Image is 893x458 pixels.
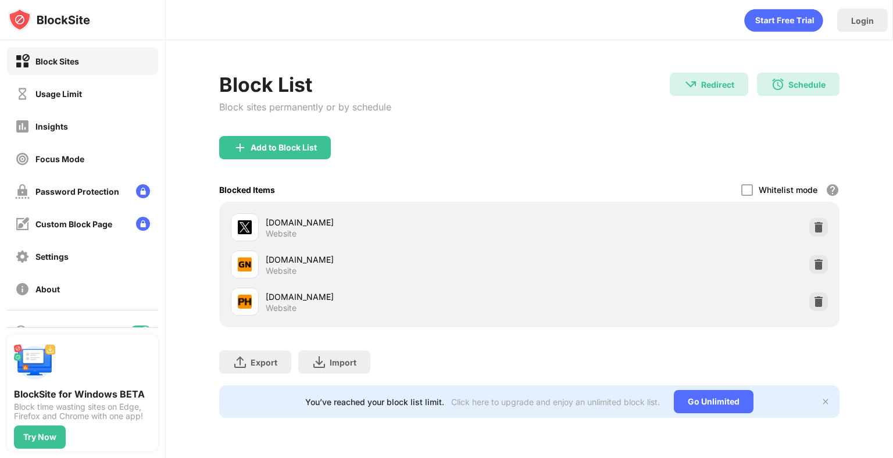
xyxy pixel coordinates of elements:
[821,397,830,406] img: x-button.svg
[238,295,252,309] img: favicons
[674,390,753,413] div: Go Unlimited
[8,8,90,31] img: logo-blocksite.svg
[744,9,823,32] div: animation
[15,282,30,296] img: about-off.svg
[35,56,79,66] div: Block Sites
[266,216,529,228] div: [DOMAIN_NAME]
[35,121,68,131] div: Insights
[136,184,150,198] img: lock-menu.svg
[305,397,444,407] div: You’ve reached your block list limit.
[15,87,30,101] img: time-usage-off.svg
[35,219,112,229] div: Custom Block Page
[35,89,82,99] div: Usage Limit
[35,327,67,337] div: Blocking
[266,253,529,266] div: [DOMAIN_NAME]
[266,266,297,276] div: Website
[23,432,56,442] div: Try Now
[238,220,252,234] img: favicons
[266,228,297,239] div: Website
[219,185,275,195] div: Blocked Items
[219,101,391,113] div: Block sites permanently or by schedule
[451,397,660,407] div: Click here to upgrade and enjoy an unlimited block list.
[15,54,30,69] img: block-on.svg
[701,80,734,90] div: Redirect
[14,342,56,384] img: push-desktop.svg
[15,119,30,134] img: insights-off.svg
[266,291,529,303] div: [DOMAIN_NAME]
[851,16,874,26] div: Login
[15,217,30,231] img: customize-block-page-off.svg
[15,184,30,199] img: password-protection-off.svg
[238,257,252,271] img: favicons
[219,73,391,96] div: Block List
[251,357,277,367] div: Export
[15,249,30,264] img: settings-off.svg
[35,252,69,262] div: Settings
[251,143,317,152] div: Add to Block List
[330,357,356,367] div: Import
[35,187,119,196] div: Password Protection
[14,402,151,421] div: Block time wasting sites on Edge, Firefox and Chrome with one app!
[14,324,28,338] img: blocking-icon.svg
[759,185,817,195] div: Whitelist mode
[35,284,60,294] div: About
[266,303,297,313] div: Website
[136,217,150,231] img: lock-menu.svg
[788,80,826,90] div: Schedule
[14,388,151,400] div: BlockSite for Windows BETA
[15,152,30,166] img: focus-off.svg
[35,154,84,164] div: Focus Mode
